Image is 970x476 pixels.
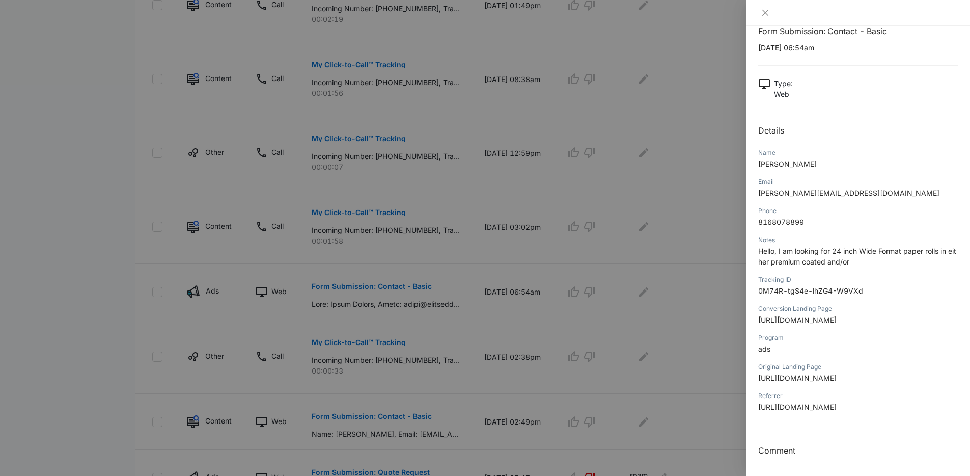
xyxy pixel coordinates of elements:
[758,247,956,266] span: Hello, I am looking for 24 inch Wide Format paper rolls in either premium coated and/or
[758,177,958,187] div: Email
[758,25,958,37] h1: Form Submission: Contact - Basic
[774,78,793,89] p: Type :
[758,286,863,295] span: 0M74R-tgS4e-lhZG4-W9VXd
[758,160,817,168] span: [PERSON_NAME]
[761,9,769,17] span: close
[758,8,772,17] button: Close
[758,374,837,382] span: [URL][DOMAIN_NAME]
[758,275,958,284] div: Tracking ID
[758,345,770,353] span: ads
[758,315,837,324] span: [URL][DOMAIN_NAME]
[758,218,804,226] span: 8168078899
[758,391,958,401] div: Referrer
[758,333,958,342] div: Program
[758,235,958,245] div: Notes
[758,206,958,216] div: Phone
[758,124,958,137] h2: Details
[774,89,793,99] p: Web
[758,362,958,372] div: Original Landing Page
[758,403,837,411] span: [URL][DOMAIN_NAME]
[758,444,958,457] h3: Comment
[758,304,958,313] div: Conversion Landing Page
[758,148,958,157] div: Name
[758,189,939,197] span: [PERSON_NAME][EMAIL_ADDRESS][DOMAIN_NAME]
[758,42,958,53] p: [DATE] 06:54am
